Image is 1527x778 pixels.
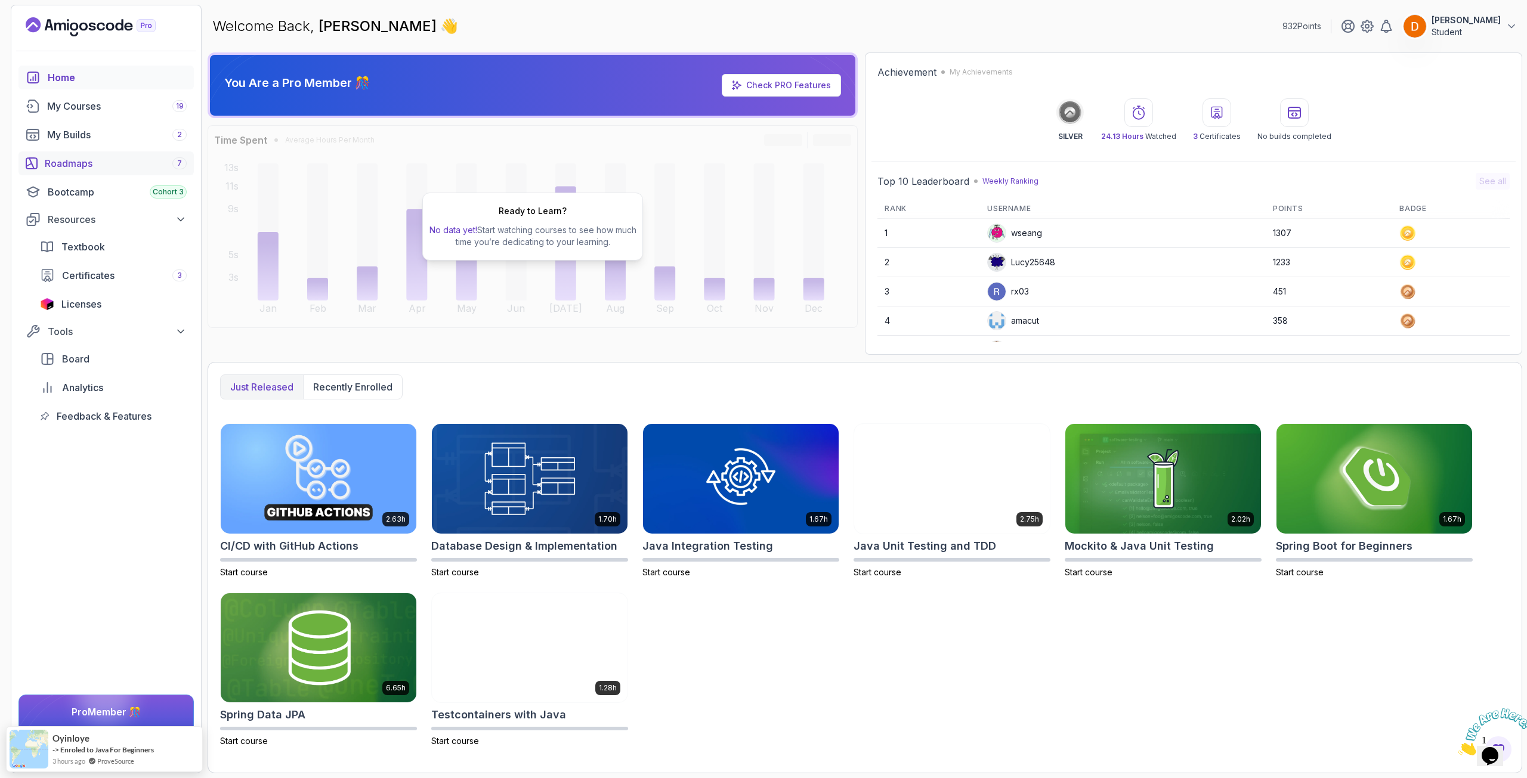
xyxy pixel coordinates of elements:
a: bootcamp [18,180,194,204]
td: 4 [877,306,980,336]
h2: Java Integration Testing [642,538,773,554]
p: My Achievements [950,67,1013,77]
div: Home [48,70,187,85]
td: 5 [877,336,980,365]
td: 451 [1266,277,1392,306]
td: 335 [1266,336,1392,365]
button: See all [1476,173,1510,190]
img: Java Unit Testing and TDD card [854,424,1050,534]
a: home [18,66,194,89]
a: certificates [33,264,194,287]
img: Spring Data JPA card [221,593,416,703]
img: Java Integration Testing card [643,424,839,534]
span: Start course [1276,567,1324,577]
span: Start course [854,567,901,577]
a: Check PRO Features [746,80,831,90]
img: provesource social proof notification image [10,730,48,768]
p: Start watching courses to see how much time you’re dedicating to your learning. [428,224,638,248]
h2: Top 10 Leaderboard [877,174,969,188]
p: Weekly Ranking [982,176,1038,186]
td: 2 [877,248,980,277]
button: Tools [18,321,194,342]
button: Recently enrolled [303,375,402,399]
a: Java Unit Testing and TDD card2.75hJava Unit Testing and TDDStart course [854,423,1050,578]
div: Bootcamp [48,185,187,199]
a: ProveSource [97,756,134,766]
span: 19 [176,101,184,111]
a: licenses [33,292,194,316]
p: 2.63h [386,514,406,524]
span: Analytics [62,380,103,395]
span: Certificates [62,268,115,283]
a: Mockito & Java Unit Testing card2.02hMockito & Java Unit TestingStart course [1065,423,1262,578]
div: rx03 [987,282,1029,301]
a: courses [18,94,194,118]
div: amacut [987,311,1039,330]
a: Enroled to Java For Beginners [60,745,154,754]
span: 3 [177,271,182,280]
p: Certificates [1193,132,1241,141]
a: Testcontainers with Java card1.28hTestcontainers with JavaStart course [431,593,628,748]
span: Start course [220,567,268,577]
span: Board [62,352,89,366]
th: Username [980,199,1265,219]
p: [PERSON_NAME] [1432,14,1501,26]
iframe: chat widget [1453,703,1527,760]
span: 3 hours ago [52,756,85,766]
div: Resources [48,212,187,227]
span: Textbook [61,240,105,254]
span: Start course [431,567,479,577]
th: Rank [877,199,980,219]
p: Just released [230,380,293,394]
span: Start course [220,736,268,746]
a: Database Design & Implementation card1.70hDatabase Design & ImplementationStart course [431,423,628,578]
span: 👋 [440,17,459,36]
td: 358 [1266,306,1392,336]
th: Points [1266,199,1392,219]
span: Licenses [61,297,101,311]
h2: Mockito & Java Unit Testing [1065,538,1214,554]
p: 1.70h [598,514,617,524]
h2: CI/CD with GitHub Actions [220,538,358,554]
div: My Builds [47,128,187,142]
a: textbook [33,235,194,259]
a: roadmaps [18,151,194,175]
a: CI/CD with GitHub Actions card2.63hCI/CD with GitHub ActionsStart course [220,423,417,578]
div: Tools [48,324,187,339]
img: Chat attention grabber [5,5,79,52]
span: Oyinloye [52,733,89,743]
img: jetbrains icon [40,298,54,310]
p: 1.67h [809,514,828,524]
img: default monster avatar [988,224,1006,242]
span: No data yet! [429,225,477,235]
a: analytics [33,376,194,399]
p: 932 Points [1282,20,1321,32]
td: 1 [877,219,980,248]
p: You Are a Pro Member 🎊 [224,75,370,91]
p: 2.75h [1020,514,1039,524]
button: Resources [18,209,194,230]
img: Mockito & Java Unit Testing card [1065,424,1261,534]
a: Check PRO Features [722,74,841,97]
span: Start course [642,567,690,577]
a: Spring Boot for Beginners card1.67hSpring Boot for BeginnersStart course [1276,423,1473,578]
td: 1233 [1266,248,1392,277]
h2: Java Unit Testing and TDD [854,538,996,554]
span: Start course [431,736,479,746]
a: Spring Data JPA card6.65hSpring Data JPAStart course [220,593,417,748]
h2: Spring Boot for Beginners [1276,538,1412,554]
div: Roadmaps [45,156,187,171]
span: 2 [177,130,182,140]
a: board [33,347,194,371]
img: user profile image [988,283,1006,300]
span: -> [52,745,59,754]
th: Badge [1392,199,1510,219]
div: wseang [987,224,1042,243]
h2: Spring Data JPA [220,706,305,723]
span: Start course [1065,567,1112,577]
span: 24.13 Hours [1101,132,1143,141]
td: 1307 [1266,219,1392,248]
img: Database Design & Implementation card [432,424,628,534]
p: 1.28h [599,683,617,693]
